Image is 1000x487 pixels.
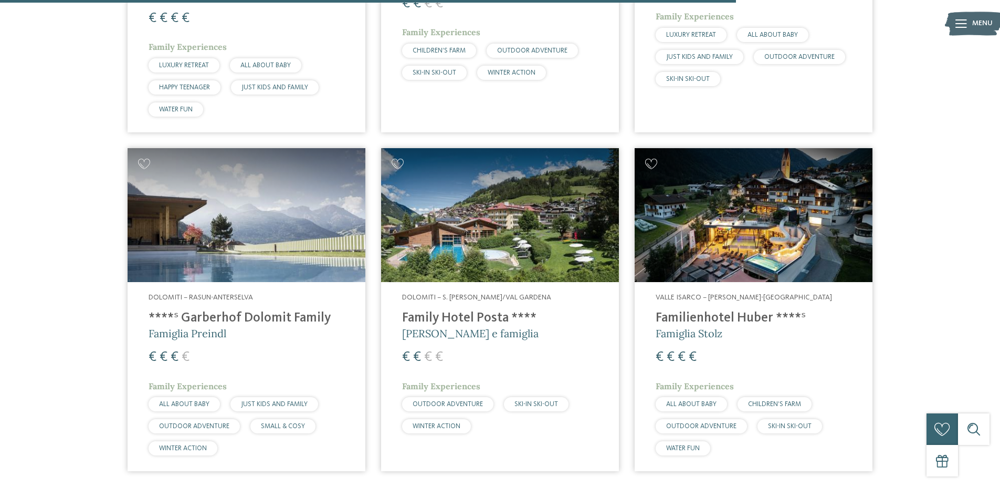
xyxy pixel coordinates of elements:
[656,11,734,22] span: Family Experiences
[678,350,686,364] span: €
[160,12,167,25] span: €
[241,84,308,91] span: JUST KIDS AND FAMILY
[667,350,675,364] span: €
[159,106,193,113] span: WATER FUN
[656,294,832,301] span: Valle Isarco – [PERSON_NAME]-[GEOGRAPHIC_DATA]
[381,148,619,471] a: Cercate un hotel per famiglie? Qui troverete solo i migliori! Dolomiti – S. [PERSON_NAME]/Val Gar...
[159,401,209,408] span: ALL ABOUT BABY
[159,62,209,69] span: LUXURY RETREAT
[488,69,535,76] span: WINTER ACTION
[241,401,308,408] span: JUST KIDS AND FAMILY
[656,381,734,391] span: Family Experiences
[666,423,736,430] span: OUTDOOR ADVENTURE
[497,47,567,54] span: OUTDOOR ADVENTURE
[402,350,410,364] span: €
[381,148,619,282] img: Cercate un hotel per famiglie? Qui troverete solo i migliori!
[656,350,664,364] span: €
[402,327,539,340] span: [PERSON_NAME] e famiglia
[159,84,210,91] span: HAPPY TEENAGER
[413,350,421,364] span: €
[149,350,156,364] span: €
[656,310,851,326] h4: Familienhotel Huber ****ˢ
[666,32,716,38] span: LUXURY RETREAT
[171,350,178,364] span: €
[402,381,480,391] span: Family Experiences
[764,54,835,60] span: OUTDOOR ADVENTURE
[666,445,700,452] span: WATER FUN
[666,76,710,82] span: SKI-IN SKI-OUT
[159,445,207,452] span: WINTER ACTION
[149,294,253,301] span: Dolomiti – Rasun-Anterselva
[240,62,291,69] span: ALL ABOUT BABY
[424,350,432,364] span: €
[413,47,466,54] span: CHILDREN’S FARM
[182,12,190,25] span: €
[149,381,227,391] span: Family Experiences
[635,148,872,282] img: Cercate un hotel per famiglie? Qui troverete solo i migliori!
[768,423,812,430] span: SKI-IN SKI-OUT
[666,401,717,408] span: ALL ABOUT BABY
[149,12,156,25] span: €
[160,350,167,364] span: €
[656,327,722,340] span: Famiglia Stolz
[159,423,229,430] span: OUTDOOR ADVENTURE
[402,27,480,37] span: Family Experiences
[402,310,598,326] h4: Family Hotel Posta ****
[413,401,483,408] span: OUTDOOR ADVENTURE
[413,423,460,430] span: WINTER ACTION
[149,310,344,326] h4: ****ˢ Garberhof Dolomit Family
[171,12,178,25] span: €
[149,327,226,340] span: Famiglia Preindl
[402,294,551,301] span: Dolomiti – S. [PERSON_NAME]/Val Gardena
[514,401,558,408] span: SKI-IN SKI-OUT
[149,42,227,52] span: Family Experiences
[128,148,365,282] img: Cercate un hotel per famiglie? Qui troverete solo i migliori!
[182,350,190,364] span: €
[435,350,443,364] span: €
[128,148,365,471] a: Cercate un hotel per famiglie? Qui troverete solo i migliori! Dolomiti – Rasun-Anterselva ****ˢ G...
[261,423,305,430] span: SMALL & COSY
[666,54,733,60] span: JUST KIDS AND FAMILY
[413,69,456,76] span: SKI-IN SKI-OUT
[635,148,872,471] a: Cercate un hotel per famiglie? Qui troverete solo i migliori! Valle Isarco – [PERSON_NAME]-[GEOGR...
[748,32,798,38] span: ALL ABOUT BABY
[689,350,697,364] span: €
[748,401,801,408] span: CHILDREN’S FARM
